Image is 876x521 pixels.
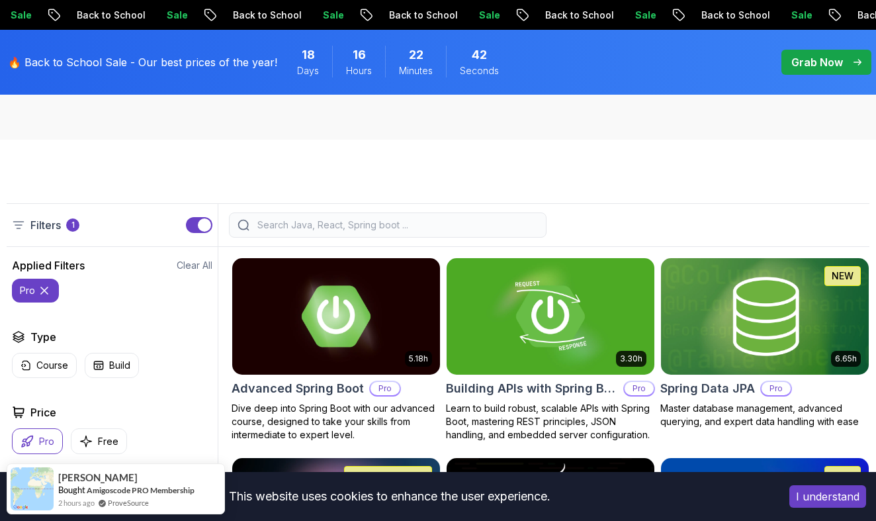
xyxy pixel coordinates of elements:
[346,64,372,77] span: Hours
[620,354,642,364] p: 3.30h
[460,64,499,77] span: Seconds
[660,379,755,398] h2: Spring Data JPA
[58,497,95,508] span: 2 hours ago
[232,379,364,398] h2: Advanced Spring Boot
[378,9,468,22] p: Back to School
[447,258,654,375] img: Building APIs with Spring Boot card
[66,9,155,22] p: Back to School
[832,469,854,483] p: NEW
[20,284,35,297] p: pro
[353,46,366,64] span: 16 Hours
[58,472,138,483] span: [PERSON_NAME]
[789,485,866,508] button: Accept cookies
[791,54,843,70] p: Grab Now
[351,469,425,483] p: JUST RELEASED
[660,258,869,428] a: Spring Data JPA card6.65hNEWSpring Data JPAProMaster database management, advanced querying, and ...
[85,353,139,378] button: Build
[446,258,655,442] a: Building APIs with Spring Boot card3.30hBuilding APIs with Spring BootProLearn to build robust, s...
[762,382,791,395] p: Pro
[71,428,127,454] button: Free
[409,354,428,364] p: 5.18h
[690,9,780,22] p: Back to School
[155,9,198,22] p: Sale
[12,258,85,273] h2: Applied Filters
[177,259,212,272] button: Clear All
[12,353,77,378] button: Course
[30,217,61,233] p: Filters
[10,482,769,511] div: This website uses cookies to enhance the user experience.
[835,354,857,364] p: 6.65h
[624,9,666,22] p: Sale
[446,379,618,398] h2: Building APIs with Spring Boot
[780,9,822,22] p: Sale
[232,258,440,375] img: Advanced Spring Boot card
[71,220,75,230] p: 1
[468,9,510,22] p: Sale
[11,467,54,510] img: provesource social proof notification image
[472,46,487,64] span: 42 Seconds
[371,382,400,395] p: Pro
[832,269,854,283] p: NEW
[255,218,538,232] input: Search Java, React, Spring boot ...
[30,329,56,345] h2: Type
[232,258,441,442] a: Advanced Spring Boot card5.18hAdvanced Spring BootProDive deep into Spring Boot with our advanced...
[660,402,869,428] p: Master database management, advanced querying, and expert data handling with ease
[534,9,624,22] p: Back to School
[30,404,56,420] h2: Price
[12,428,63,454] button: Pro
[446,402,655,442] p: Learn to build robust, scalable APIs with Spring Boot, mastering REST principles, JSON handling, ...
[39,435,54,448] p: Pro
[58,485,85,495] span: Bought
[109,359,130,372] p: Build
[625,382,654,395] p: Pro
[661,258,869,375] img: Spring Data JPA card
[297,64,319,77] span: Days
[222,9,312,22] p: Back to School
[232,402,441,442] p: Dive deep into Spring Boot with our advanced course, designed to take your skills from intermedia...
[36,359,68,372] p: Course
[409,46,423,64] span: 22 Minutes
[87,485,195,495] a: Amigoscode PRO Membership
[8,54,277,70] p: 🔥 Back to School Sale - Our best prices of the year!
[399,64,433,77] span: Minutes
[98,435,118,448] p: Free
[12,279,59,303] button: pro
[312,9,354,22] p: Sale
[302,46,315,64] span: 18 Days
[108,497,149,508] a: ProveSource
